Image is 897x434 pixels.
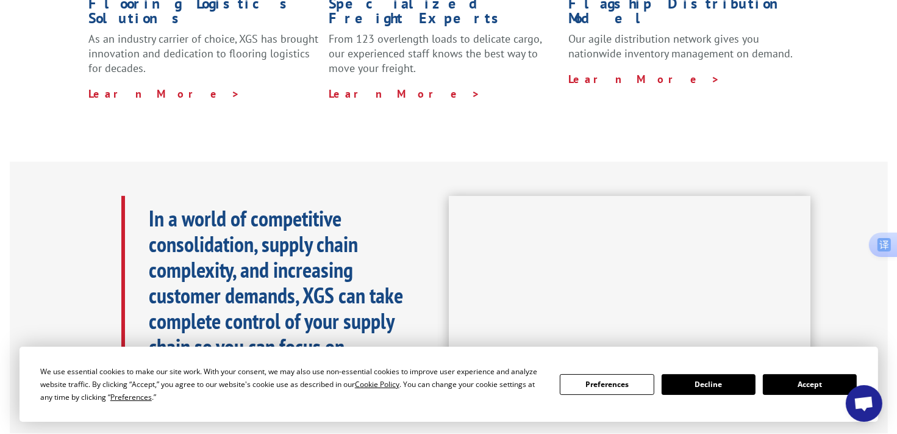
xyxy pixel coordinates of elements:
[662,374,756,395] button: Decline
[355,379,399,389] span: Cookie Policy
[40,365,545,403] div: We use essential cookies to make our site work. With your consent, we may also use non-essential ...
[329,87,481,101] a: Learn More >
[110,392,152,402] span: Preferences
[449,196,810,400] iframe: XGS Logistics Solutions
[149,204,404,386] b: In a world of competitive consolidation, supply chain complexity, and increasing customer demands...
[89,87,241,101] a: Learn More >
[568,32,793,60] span: Our agile distribution network gives you nationwide inventory management on demand.
[20,347,878,422] div: Cookie Consent Prompt
[89,32,319,75] span: As an industry carrier of choice, XGS has brought innovation and dedication to flooring logistics...
[560,374,654,395] button: Preferences
[329,32,559,86] p: From 123 overlength loads to delicate cargo, our experienced staff knows the best way to move you...
[568,72,720,86] a: Learn More >
[763,374,857,395] button: Accept
[846,385,882,422] div: Open chat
